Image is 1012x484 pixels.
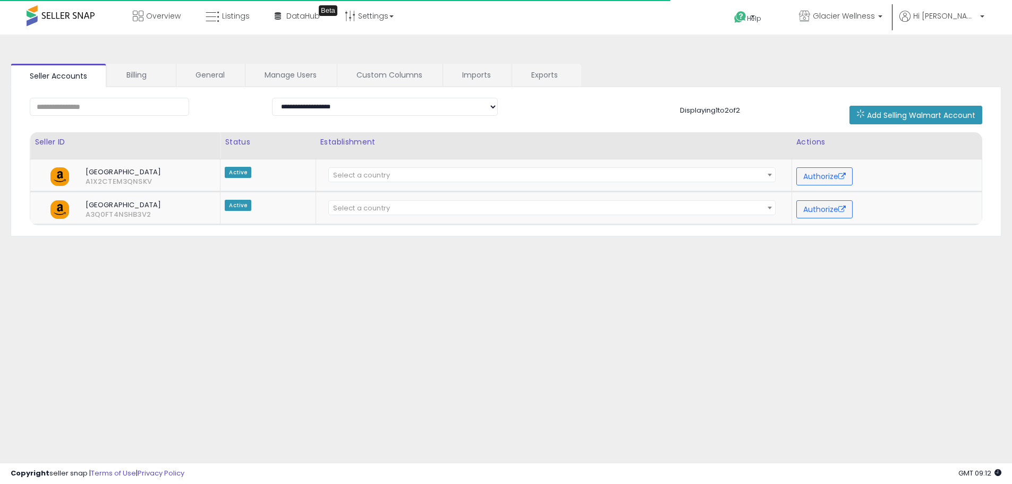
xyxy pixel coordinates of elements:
[176,64,244,86] a: General
[867,110,975,121] span: Add Selling Walmart Account
[320,137,787,148] div: Establishment
[319,5,337,16] div: Tooltip anchor
[796,200,853,218] button: Authorize
[849,106,982,124] button: Add Selling Walmart Account
[796,137,977,148] div: Actions
[726,3,782,35] a: Help
[747,14,761,23] span: Help
[225,137,311,148] div: Status
[337,64,441,86] a: Custom Columns
[796,167,853,185] button: Authorize
[512,64,580,86] a: Exports
[78,177,97,186] span: A1X2CTEM3QNSKV
[899,11,984,35] a: Hi [PERSON_NAME]
[225,167,251,178] span: Active
[222,11,250,21] span: Listings
[146,11,181,21] span: Overview
[333,203,390,213] span: Select a country
[78,167,197,177] span: [GEOGRAPHIC_DATA]
[225,200,251,211] span: Active
[35,137,216,148] div: Seller ID
[11,64,106,87] a: Seller Accounts
[958,468,1001,478] span: 2025-09-8 09:12 GMT
[138,468,184,478] a: Privacy Policy
[813,11,875,21] span: Glacier Wellness
[78,200,197,210] span: [GEOGRAPHIC_DATA]
[50,167,69,186] img: amazon.png
[680,105,740,115] span: Displaying 1 to 2 of 2
[443,64,511,86] a: Imports
[78,210,97,219] span: A3Q0FT4NSHB3V2
[245,64,336,86] a: Manage Users
[107,64,175,86] a: Billing
[91,468,136,478] a: Terms of Use
[913,11,977,21] span: Hi [PERSON_NAME]
[11,468,49,478] strong: Copyright
[333,170,390,180] span: Select a country
[50,200,69,219] img: amazon.png
[11,469,184,479] div: seller snap | |
[286,11,320,21] span: DataHub
[734,11,747,24] i: Get Help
